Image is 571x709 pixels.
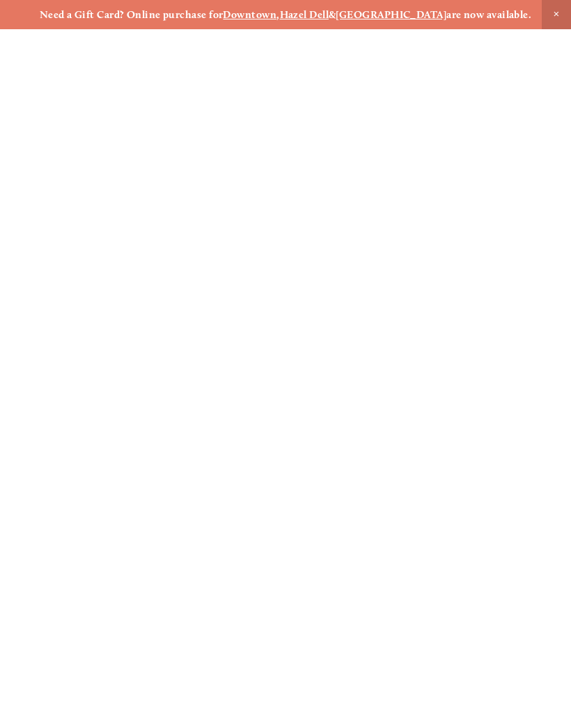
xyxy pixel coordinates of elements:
[276,8,279,21] strong: ,
[446,8,531,21] strong: are now available.
[280,8,329,21] a: Hazel Dell
[223,8,276,21] a: Downtown
[329,8,336,21] strong: &
[336,8,446,21] a: [GEOGRAPHIC_DATA]
[40,8,224,21] strong: Need a Gift Card? Online purchase for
